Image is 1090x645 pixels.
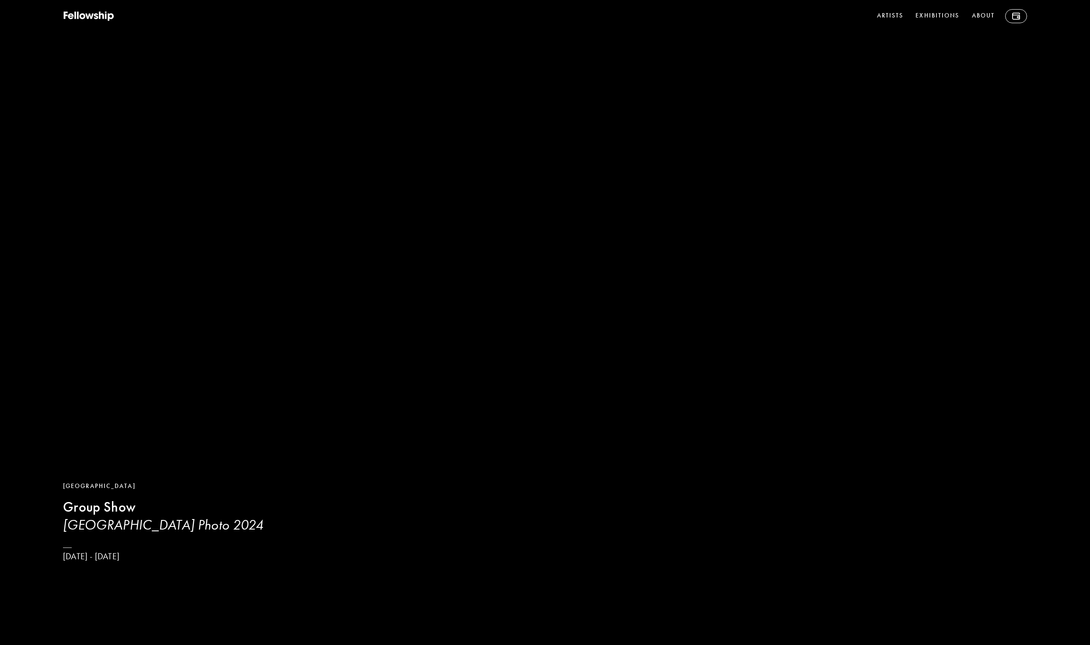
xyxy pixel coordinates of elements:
a: Artists [875,9,905,23]
a: About [970,9,997,23]
div: [GEOGRAPHIC_DATA] [63,481,363,491]
b: Group Show [63,499,136,516]
img: Wallet icon [1012,13,1020,20]
a: Exhibitions [914,9,961,23]
p: [DATE] - [DATE] [63,551,363,562]
h3: [GEOGRAPHIC_DATA] Photo 2024 [63,516,363,533]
